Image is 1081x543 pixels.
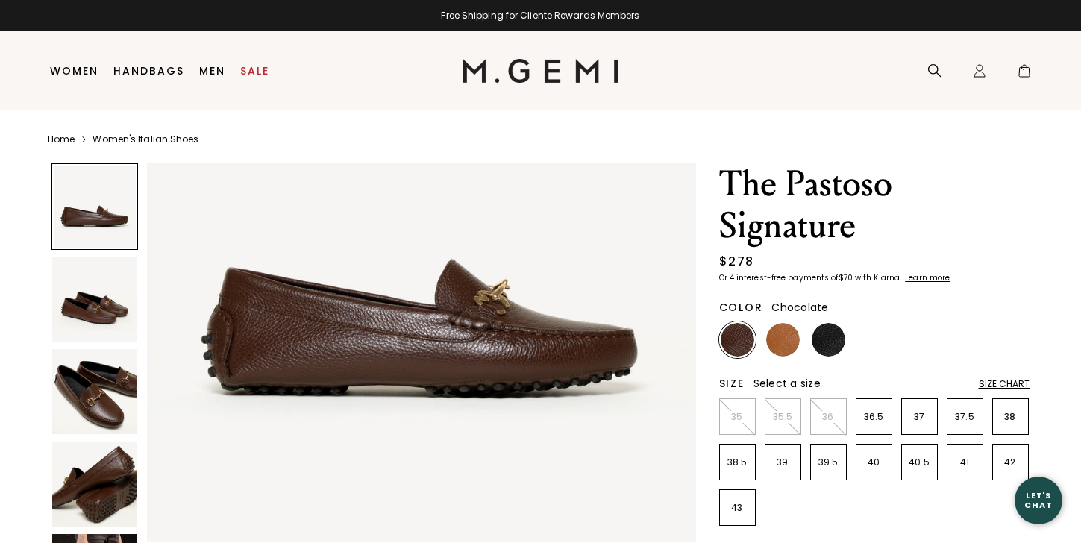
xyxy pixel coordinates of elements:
img: Black [812,323,845,357]
h2: Size [719,377,745,389]
a: Learn more [903,274,950,283]
a: Sale [240,65,269,77]
klarna-placement-style-body: with Klarna [855,272,903,283]
img: Chocolate [721,323,754,357]
p: 35 [720,411,755,423]
div: $278 [719,253,754,271]
div: Let's Chat [1015,491,1062,509]
div: Size Chart [979,378,1030,390]
p: 37.5 [947,411,983,423]
klarna-placement-style-body: Or 4 interest-free payments of [719,272,839,283]
img: The Pastoso Signature [52,257,137,342]
p: 43 [720,502,755,514]
span: Chocolate [771,300,828,315]
a: Women's Italian Shoes [93,134,198,145]
p: 39.5 [811,456,846,468]
a: Home [48,134,75,145]
a: Women [50,65,98,77]
p: 35.5 [765,411,800,423]
h1: The Pastoso Signature [719,163,1030,247]
a: Handbags [113,65,184,77]
p: 36.5 [856,411,892,423]
img: The Pastoso Signature [52,349,137,434]
p: 39 [765,456,800,468]
p: 37 [902,411,937,423]
p: 38 [993,411,1028,423]
p: 36 [811,411,846,423]
img: The Pastoso Signature [52,442,137,527]
img: Tan [766,323,800,357]
p: 40.5 [902,456,937,468]
p: 38.5 [720,456,755,468]
h2: Color [719,301,763,313]
klarna-placement-style-amount: $70 [839,272,853,283]
p: 40 [856,456,892,468]
a: Men [199,65,225,77]
klarna-placement-style-cta: Learn more [905,272,950,283]
img: M.Gemi [463,59,618,83]
span: Select a size [753,376,821,391]
span: 1 [1017,66,1032,81]
p: 41 [947,456,983,468]
p: 42 [993,456,1028,468]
